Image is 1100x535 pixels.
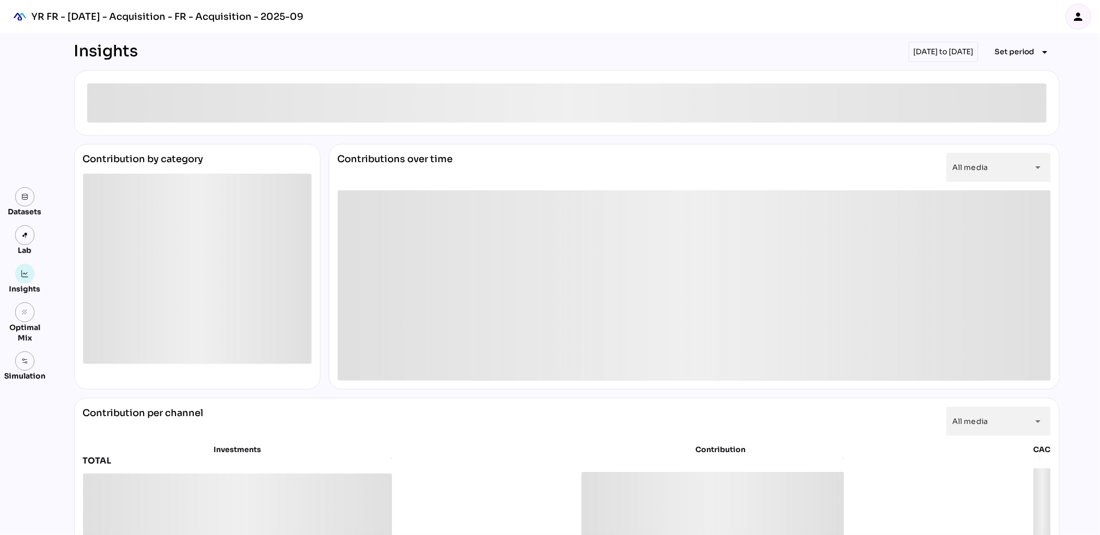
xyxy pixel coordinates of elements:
[14,245,37,256] div: Lab
[4,322,45,343] div: Optimal Mix
[21,193,29,201] img: data.svg
[83,455,385,467] div: TOTAL
[987,43,1060,62] button: Expand "Set period"
[995,45,1035,58] span: Set period
[21,309,29,316] i: grain
[338,153,453,182] div: Contributions over time
[1034,444,1051,455] div: CAC
[74,42,138,62] div: Insights
[31,10,303,23] div: YR FR - [DATE] - Acquisition - FR - Acquisition - 2025-09
[8,5,31,28] div: mediaROI
[953,163,988,172] span: All media
[9,284,41,294] div: Insights
[608,444,834,455] div: Contribution
[1032,161,1045,174] i: arrow_drop_down
[8,206,42,217] div: Datasets
[4,371,45,381] div: Simulation
[909,42,978,62] div: [DATE] to [DATE]
[21,270,29,277] img: graph.svg
[21,358,29,365] img: settings.svg
[21,232,29,239] img: lab.svg
[1032,415,1045,428] i: arrow_drop_down
[83,153,312,174] div: Contribution by category
[1072,10,1085,23] i: person
[83,444,392,455] div: Investments
[1039,46,1051,58] i: arrow_drop_down
[83,407,204,436] div: Contribution per channel
[953,417,988,426] span: All media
